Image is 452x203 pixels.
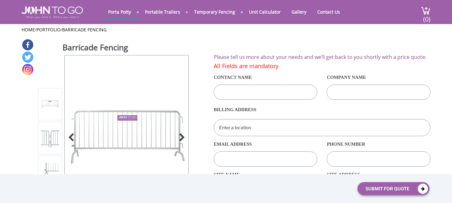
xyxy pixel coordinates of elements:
[327,169,430,180] label: Site Address
[312,6,345,18] a: Contact Us
[214,54,430,60] h2: Please tell us more about your needs and we’ll get back to you shortly with a price quote:
[62,27,107,33] a: Barricade Fencing
[189,6,240,18] a: Temporary Fencing
[22,64,33,75] a: Instagram
[214,63,430,69] h4: All Fields are mandatory
[244,6,285,18] a: Unit Calculator
[214,139,318,150] label: Email Address
[287,6,311,18] a: Gallery
[22,52,33,63] a: Twitter
[65,97,189,180] img: Product
[41,162,59,181] img: Product
[22,39,33,50] a: Facebook
[22,27,35,33] a: Home
[103,6,136,18] a: Porta Potty
[214,169,318,180] label: Site Name
[62,42,189,54] h1: Barricade Fencing
[22,27,430,33] ul: / /
[22,6,83,18] img: JOHN to go
[140,6,185,18] a: Portable Trailers
[36,27,61,33] a: Portfolio
[214,102,430,117] label: Billing Address
[41,98,59,111] img: Product
[214,72,318,83] label: Contact Name
[421,6,430,15] img: cart a
[423,10,430,23] span: (0)
[357,182,429,195] button: Submit For Quote
[327,72,430,83] label: Company Name
[41,129,59,147] img: Product
[214,119,430,136] input: Enter a location
[327,139,430,150] label: Phone Number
